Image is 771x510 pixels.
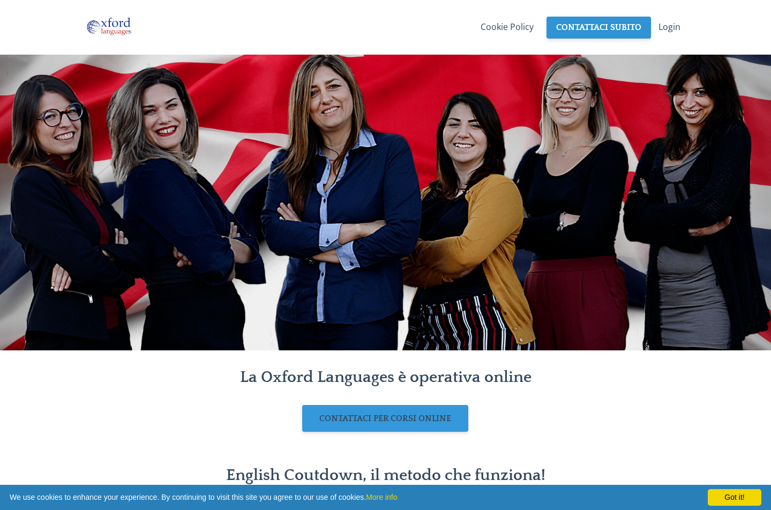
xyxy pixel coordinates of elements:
a: Cookie Policy [481,16,534,37]
h2: La Oxford Languages è operativa online [188,367,583,388]
a: More info [366,493,397,501]
img: eMk46753THa8aO7bSToA_Oxford_Languages_Logo_Finale_Ai.png [86,16,132,37]
h2: English Coutdown, il metodo che funziona! [188,465,583,486]
a: CONTATTACI PER CORSI ONLINE [302,405,468,432]
div: Got it! [708,489,761,506]
a: CONTATTACI SUBITO [547,17,651,39]
span: We use cookies to enhance your experience. By continuing to visit this site you agree to our use ... [10,489,761,506]
a: Login [658,16,680,37]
